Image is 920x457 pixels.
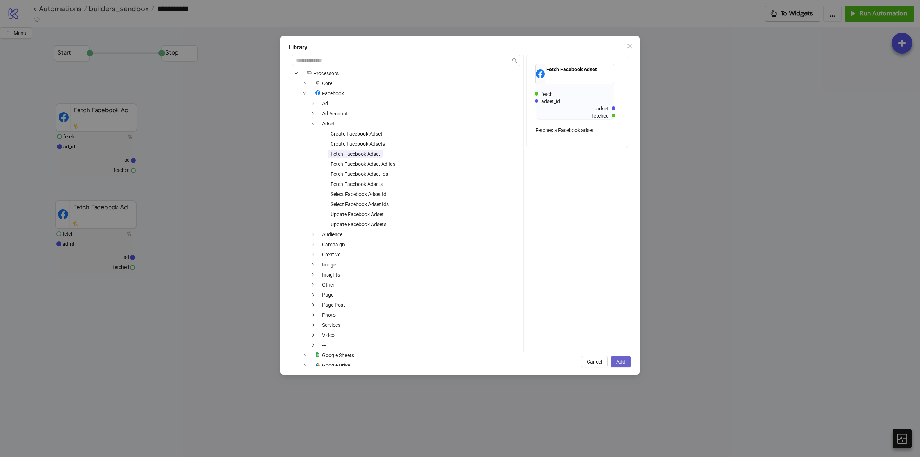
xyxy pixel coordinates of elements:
span: Fetch Facebook Adsets [331,181,383,187]
div: Fetches a Facebook adset [535,126,615,134]
span: Create Facebook Adset [328,129,385,138]
span: down [312,293,315,297]
span: Image [319,260,339,269]
div: fetch [541,90,612,98]
span: Ad Account [322,111,348,116]
div: fetched [592,112,609,120]
span: down [312,233,315,236]
span: Fetch Facebook Adset Ad Ids [331,161,395,167]
span: Creative [322,252,340,257]
span: Image [322,262,336,268]
span: down [303,82,307,85]
span: Google Sheets [322,352,354,358]
span: down [312,333,315,337]
span: down [312,283,315,287]
button: Close [624,40,635,52]
span: Page Post [319,301,348,309]
span: Campaign [322,242,345,247]
span: Services [322,322,340,328]
span: Create Facebook Adset [331,131,382,137]
span: Photo [322,312,336,318]
span: --- [322,342,326,348]
span: Select Facebook Adset Ids [328,200,392,209]
span: Create Facebook Adsets [331,141,385,147]
span: Other [322,282,335,288]
span: Select Facebook Adset Id [331,191,386,197]
span: down [303,364,307,367]
span: Photo [319,311,339,319]
span: close [627,43,632,49]
span: Update Facebook Adset [328,210,387,219]
div: Library [289,43,631,52]
span: Core [322,81,332,86]
span: Page [319,291,336,299]
div: adset [596,105,609,113]
span: Page Post [322,302,345,308]
span: Core [310,79,335,88]
span: Fetch Facebook Adset [331,151,380,157]
span: down [312,253,315,256]
span: Update Facebook Adsets [331,221,386,227]
span: Cancel [587,359,602,365]
span: down [303,92,307,95]
span: Processors [313,70,339,76]
span: Insights [322,272,340,278]
span: Create Facebook Adsets [328,140,388,148]
span: down [312,273,315,277]
span: down [312,263,315,266]
span: down [312,303,315,307]
span: Insights [319,270,343,279]
div: Fetch Facebook Adset [545,64,598,79]
span: down [312,102,315,105]
span: Update Facebook Adsets [328,220,389,229]
span: down [312,243,315,246]
span: Fetch Facebook Adset Ids [331,171,388,177]
span: Facebook [322,91,344,96]
span: Ad [322,101,328,106]
span: down [312,323,315,327]
span: Audience [322,232,342,237]
span: Google Drive [310,361,353,370]
span: down [312,343,315,347]
span: Google Sheets [310,351,357,360]
span: down [303,353,307,357]
span: Fetch Facebook Adset Ad Ids [328,160,398,168]
span: Fetch Facebook Adsets [328,180,386,188]
span: down [312,313,315,317]
button: Cancel [581,356,608,367]
div: adset_id [541,97,612,105]
span: down [294,72,298,75]
span: Add [616,359,625,365]
span: --- [319,341,329,349]
span: Fetch Facebook Adset [328,150,383,158]
span: down [312,122,315,125]
span: search [512,58,517,63]
span: Ad [319,99,331,108]
span: Select Facebook Adset Ids [331,201,389,207]
span: Update Facebook Adset [331,211,384,217]
span: Ad Account [319,109,351,118]
span: Creative [319,250,343,259]
span: Facebook [310,89,347,98]
span: Video [322,332,335,338]
span: down [312,112,315,115]
span: Video [319,331,337,339]
button: Add [611,356,631,367]
span: Google Drive [322,362,350,368]
span: Page [322,292,333,298]
span: Adset [319,119,338,128]
span: Adset [322,121,335,127]
span: Audience [319,230,345,239]
span: Services [319,321,343,329]
span: Select Facebook Adset Id [328,190,389,198]
span: Processors [302,69,341,78]
span: Campaign [319,240,348,249]
span: Fetch Facebook Adset Ids [328,170,391,178]
span: Other [319,280,337,289]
